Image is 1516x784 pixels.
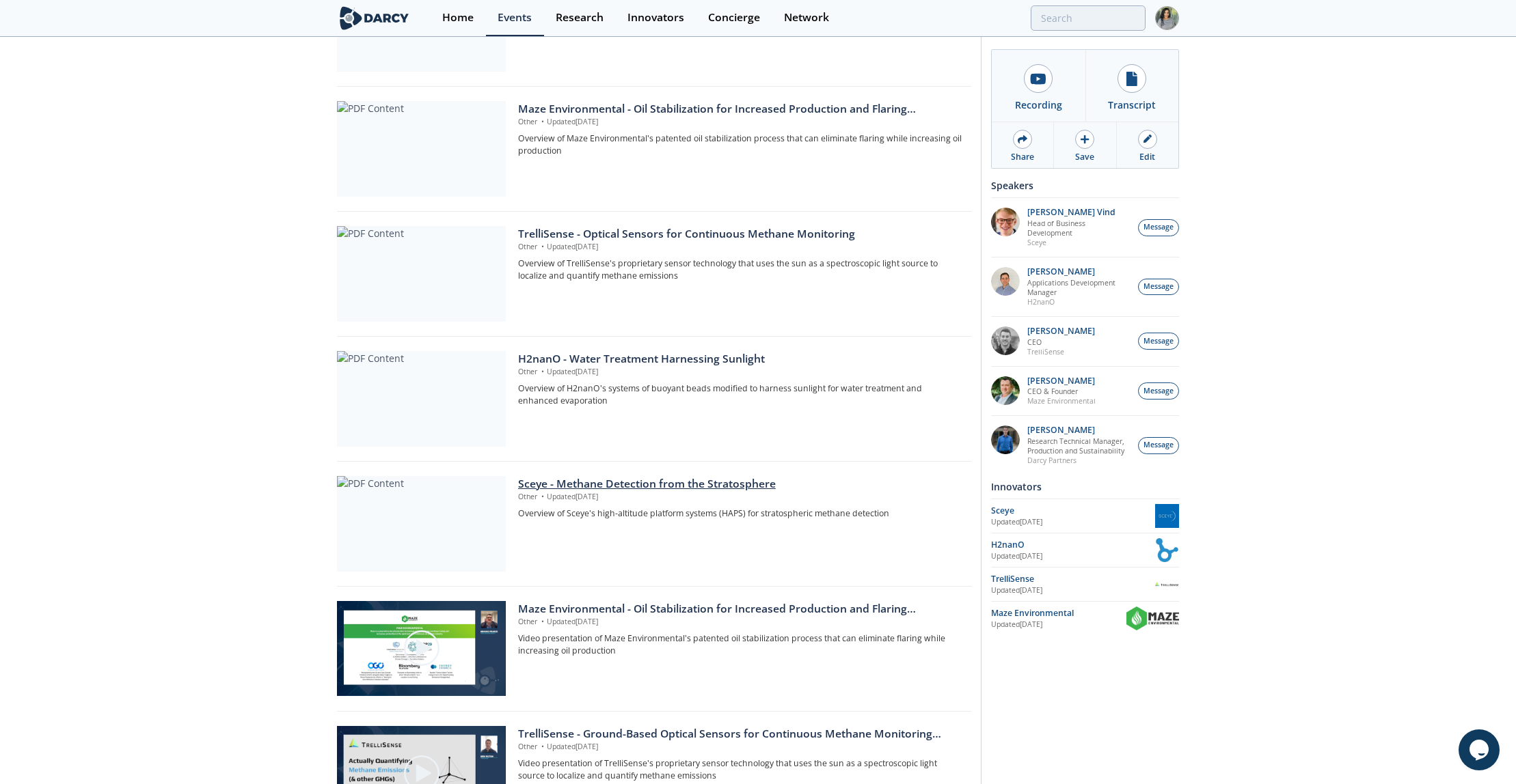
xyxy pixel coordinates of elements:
div: Innovators [991,475,1179,499]
button: Message [1138,333,1179,350]
p: CEO [1027,337,1095,347]
span: • [539,242,547,251]
div: Sceye - Methane Detection from the Stratosphere [518,476,962,492]
p: [PERSON_NAME] Vind [1027,208,1131,217]
a: PDF Content Maze Environmental - Oil Stabilization for Increased Production and Flaring Eliminati... [337,101,971,197]
img: Sceye [1155,504,1179,528]
div: Recording [1015,98,1062,112]
img: Video Content [337,601,506,696]
a: Transcript [1085,50,1179,122]
p: Video presentation of TrelliSense's proprietary sensor technology that uses the sun as a spectros... [518,757,962,783]
p: [PERSON_NAME] [1027,425,1131,435]
img: Profile [1155,6,1179,30]
p: CEO & Founder [1027,387,1096,396]
iframe: chat widget [1459,729,1502,770]
span: • [539,367,547,376]
a: PDF Content TrelliSense - Optical Sensors for Continuous Methane Monitoring Other •Updated[DATE] ... [337,226,971,322]
p: Sceye [1027,238,1131,247]
p: Head of Business Development [1027,219,1131,238]
img: e90796ae-2900-4550-af1f-b050ca8d4e59 [991,267,1020,296]
p: [PERSON_NAME] [1027,326,1095,336]
div: Speakers [991,173,1179,197]
div: H2nanO - Water Treatment Harnessing Sunlight [518,351,962,367]
span: • [539,492,547,501]
div: Network [784,12,829,23]
div: Maze Environmental - Oil Stabilization for Increased Production and Flaring Elimination [518,101,962,117]
div: Maze Environmental [991,607,1126,619]
div: Concierge [708,12,760,23]
p: [PERSON_NAME] [1027,267,1131,277]
span: Message [1143,440,1174,451]
a: Video Content Maze Environmental - Oil Stabilization for Increased Production and Flaring Elimina... [337,601,971,697]
div: Share [1011,151,1034,163]
p: Other Updated [DATE] [518,492,962,503]
span: • [539,117,547,126]
p: Video presentation of Maze Environmental's patented oil stabilization process that can eliminate ... [518,632,962,658]
img: logo-wide.svg [337,6,411,30]
span: • [539,742,547,751]
div: Home [442,12,474,23]
button: Message [1138,279,1179,296]
div: Updated [DATE] [991,619,1126,630]
p: Maze Environmental [1027,396,1096,406]
img: TrelliSense [1155,572,1179,596]
div: Events [498,12,532,23]
span: Message [1143,386,1174,397]
div: Updated [DATE] [991,517,1155,528]
p: Research Technical Manager, Production and Sustainability [1027,436,1131,456]
p: Other Updated [DATE] [518,242,962,253]
a: PDF Content Sceye - Methane Detection from the Stratosphere Other •Updated[DATE] Overview of Scey... [337,476,971,572]
div: Transcript [1108,98,1156,112]
div: Updated [DATE] [991,585,1155,596]
p: Applications Development Manager [1027,278,1131,297]
button: Message [1138,437,1179,454]
span: Message [1143,336,1174,347]
button: Message [1138,219,1179,236]
a: H2nanO Updated[DATE] H2nanO [991,538,1179,562]
img: ad415c51-8db3-4cd3-9051-283afe84e168 [991,208,1020,236]
p: Other Updated [DATE] [518,617,962,628]
a: Sceye Updated[DATE] Sceye [991,504,1179,528]
span: • [539,617,547,626]
div: Research [556,12,604,23]
a: TrelliSense Updated[DATE] TrelliSense [991,572,1179,596]
p: Other Updated [DATE] [518,117,962,128]
div: Maze Environmental - Oil Stabilization for Increased Production and Flaring Elimination Video Pre... [518,601,962,617]
a: PDF Content H2nanO - Water Treatment Harnessing Sunlight Other •Updated[DATE] Overview of H2nanO'... [337,351,971,447]
span: Message [1143,222,1174,233]
img: H2nanO [1155,538,1179,562]
button: Message [1138,382,1179,400]
img: Maze Environmental [1126,606,1179,630]
img: 15cf55b0-38ab-4783-89f1-5e12c2564740 [991,376,1020,405]
div: Innovators [627,12,684,23]
div: Sceye [991,505,1155,517]
input: Advanced Search [1031,5,1146,31]
div: Updated [DATE] [991,551,1155,562]
p: [PERSON_NAME] [1027,376,1096,386]
div: Save [1075,151,1094,163]
img: 4614a935-fcec-4bd3-9a5d-bd69119d75c5 [991,326,1020,355]
a: Maze Environmental Updated[DATE] Maze Environmental [991,606,1179,630]
p: Overview of TrelliSense's proprietary sensor technology that uses the sun as a spectroscopic ligh... [518,257,962,283]
p: Overview of H2nanO's systems of buoyant beads modified to harness sunlight for water treatment an... [518,382,962,408]
img: 6c335542-219a-4db2-9fdb-3c5829b127e3 [991,425,1020,454]
img: play-chapters-gray.svg [403,629,441,667]
a: Edit [1117,122,1178,168]
div: Edit [1139,151,1155,163]
div: TrelliSense - Optical Sensors for Continuous Methane Monitoring [518,226,962,242]
div: TrelliSense [991,573,1155,585]
p: Other Updated [DATE] [518,742,962,753]
p: Other Updated [DATE] [518,367,962,378]
div: TrelliSense - Ground-Based Optical Sensors for Continuous Methane Monitoring Video Presentation [518,726,962,742]
span: Message [1143,281,1174,292]
p: Overview of Sceye's high-altitude platform systems (HAPS) for stratospheric methane detection [518,507,962,520]
a: Recording [992,50,1085,122]
p: H2nanO [1027,297,1131,307]
p: Darcy Partners [1027,456,1131,465]
div: H2nanO [991,539,1155,551]
p: TrelliSense [1027,347,1095,356]
p: Overview of Maze Environmental's patented oil stabilization process that can eliminate flaring wh... [518,132,962,158]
